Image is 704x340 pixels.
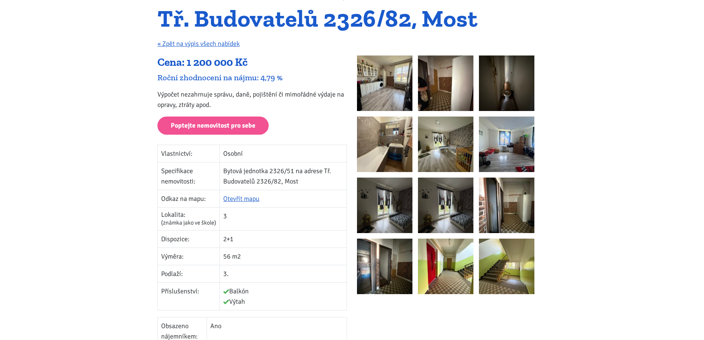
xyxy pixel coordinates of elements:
[158,145,220,162] td: Vlastnictví:
[157,89,347,110] p: Výpočet nezahrnuje správu, daně, pojištění či mimořádné výdaje na opravy, ztráty apod.
[157,40,240,48] a: « Zpět na výpis všech nabídek
[157,9,547,29] h1: Tř. Budovatelů 2326/82, Most
[157,55,347,70] div: Cena: 1 200 000 Kč
[220,265,347,282] td: 3.
[158,265,220,282] td: Podlaží:
[220,282,347,310] td: Balkón Výtah
[158,282,220,310] td: Příslušenství:
[158,248,220,265] td: Výměra:
[158,230,220,248] td: Dispozice:
[157,117,269,135] a: Poptejte nemovitost pro sebe
[220,248,347,265] td: 56 m2
[223,195,259,203] a: Otevřít mapu
[220,162,347,190] td: Bytová jednotka 2326/51 na adrese Tř. Budovatelů 2326/82, Most
[220,230,347,248] td: 2+1
[158,207,220,230] td: Lokalita:
[158,162,220,190] td: Specifikace nemovitosti:
[220,145,347,162] td: Osobní
[161,219,216,226] span: (známka jako ve škole)
[157,73,347,83] div: Roční zhodnocení na nájmu: 4,79 %
[158,190,220,207] td: Odkaz na mapu:
[220,207,347,230] td: 3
